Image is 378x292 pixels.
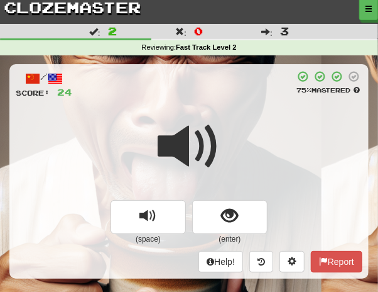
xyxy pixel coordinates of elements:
span: : [261,27,273,36]
span: 2 [108,25,117,37]
span: 75 % [297,86,312,94]
span: Score: [16,89,50,97]
span: : [175,27,186,36]
span: 0 [194,25,203,37]
small: (enter) [192,234,267,245]
button: Round history (alt+y) [249,251,273,272]
div: Mastered [294,86,362,94]
small: (space) [111,234,186,245]
span: : [89,27,100,36]
span: 24 [57,87,72,98]
button: replay audio [111,200,186,234]
button: Help! [198,251,243,272]
button: Report [311,251,362,272]
strong: Fast Track Level 2 [176,43,236,51]
button: show sentence [192,200,267,234]
div: / [16,70,72,86]
span: 3 [280,25,289,37]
